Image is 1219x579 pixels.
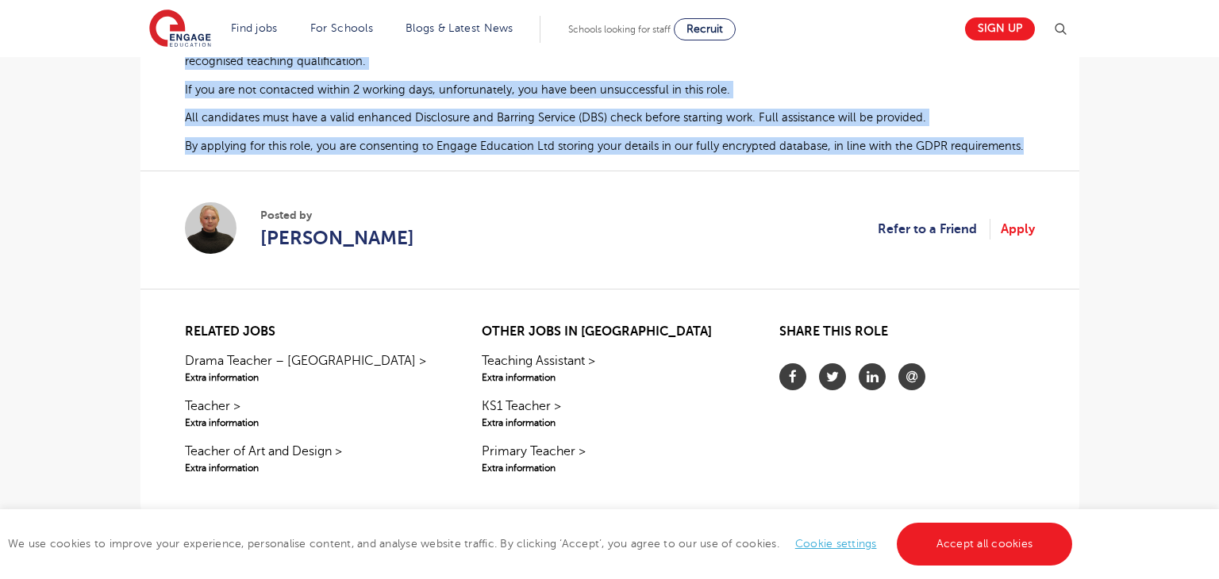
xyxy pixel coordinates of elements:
[686,23,723,35] span: Recruit
[185,416,440,430] span: Extra information
[878,219,990,240] a: Refer to a Friend
[965,17,1035,40] a: Sign up
[185,324,440,339] h2: Related jobs
[795,538,877,550] a: Cookie settings
[482,324,736,339] h2: Other jobs in [GEOGRAPHIC_DATA]
[185,461,440,475] span: Extra information
[482,351,736,385] a: Teaching Assistant >Extra information
[185,140,1024,152] span: By applying for this role, you are consenting to Engage Education Ltd storing your details in our...
[482,416,736,430] span: Extra information
[185,351,440,385] a: Drama Teacher – [GEOGRAPHIC_DATA] >Extra information
[231,22,278,34] a: Find jobs
[260,224,414,252] a: [PERSON_NAME]
[8,538,1076,550] span: We use cookies to improve your experience, personalise content, and analyse website traffic. By c...
[260,207,414,224] span: Posted by
[406,22,513,34] a: Blogs & Latest News
[482,397,736,430] a: KS1 Teacher >Extra information
[185,397,440,430] a: Teacher >Extra information
[185,111,926,124] span: All candidates must have a valid enhanced Disclosure and Barring Service (DBS) check before start...
[779,324,1034,347] h2: Share this role
[482,370,736,385] span: Extra information
[185,370,440,385] span: Extra information
[674,18,736,40] a: Recruit
[897,523,1073,566] a: Accept all cookies
[1001,219,1035,240] a: Apply
[185,83,730,96] span: If you are not contacted within 2 working days, unfortunately, you have been unsuccessful in this...
[310,22,373,34] a: For Schools
[185,442,440,475] a: Teacher of Art and Design >Extra information
[482,461,736,475] span: Extra information
[482,442,736,475] a: Primary Teacher >Extra information
[149,10,211,49] img: Engage Education
[568,24,671,35] span: Schools looking for staff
